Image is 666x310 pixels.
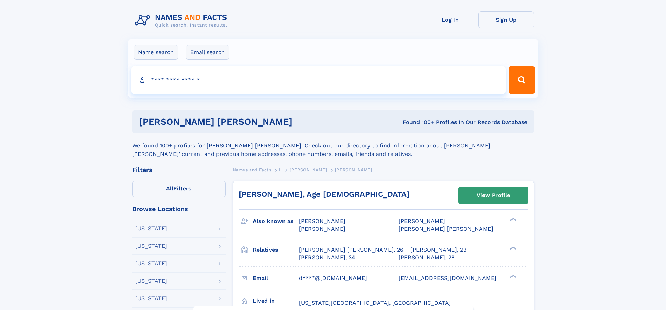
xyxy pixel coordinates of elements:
div: Filters [132,167,226,173]
img: Logo Names and Facts [132,11,233,30]
span: [PERSON_NAME] [335,167,372,172]
div: We found 100+ profiles for [PERSON_NAME] [PERSON_NAME]. Check out our directory to find informati... [132,133,534,158]
div: ❯ [508,246,517,250]
label: Filters [132,181,226,197]
button: Search Button [509,66,535,94]
div: [US_STATE] [135,296,167,301]
span: [EMAIL_ADDRESS][DOMAIN_NAME] [399,275,496,281]
div: Browse Locations [132,206,226,212]
span: [US_STATE][GEOGRAPHIC_DATA], [GEOGRAPHIC_DATA] [299,300,451,306]
a: [PERSON_NAME], 28 [399,254,455,261]
label: Email search [186,45,229,60]
a: L [279,165,282,174]
div: [US_STATE] [135,261,167,266]
a: [PERSON_NAME] [PERSON_NAME], 26 [299,246,403,254]
a: [PERSON_NAME], 34 [299,254,355,261]
span: L [279,167,282,172]
a: Sign Up [478,11,534,28]
div: [US_STATE] [135,226,167,231]
a: [PERSON_NAME], Age [DEMOGRAPHIC_DATA] [239,190,409,199]
div: [US_STATE] [135,243,167,249]
div: Found 100+ Profiles In Our Records Database [348,118,527,126]
div: ❯ [508,217,517,222]
span: All [166,185,173,192]
a: Log In [422,11,478,28]
div: ❯ [508,274,517,279]
a: [PERSON_NAME], 23 [410,246,466,254]
label: Name search [134,45,178,60]
h3: Also known as [253,215,299,227]
span: [PERSON_NAME] [299,218,345,224]
span: [PERSON_NAME] [299,225,345,232]
a: Names and Facts [233,165,271,174]
h3: Relatives [253,244,299,256]
div: [US_STATE] [135,278,167,284]
h1: [PERSON_NAME] [PERSON_NAME] [139,117,348,126]
a: [PERSON_NAME] [289,165,327,174]
span: [PERSON_NAME] [PERSON_NAME] [399,225,493,232]
h3: Lived in [253,295,299,307]
a: View Profile [459,187,528,204]
input: search input [131,66,506,94]
span: [PERSON_NAME] [289,167,327,172]
div: View Profile [477,187,510,203]
h3: Email [253,272,299,284]
span: [PERSON_NAME] [399,218,445,224]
